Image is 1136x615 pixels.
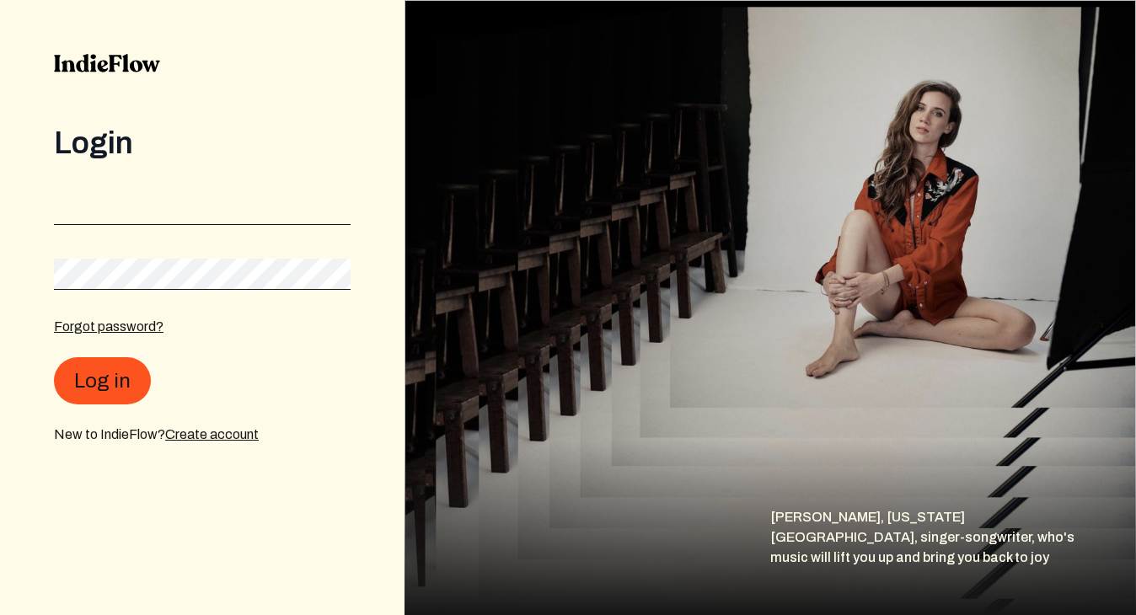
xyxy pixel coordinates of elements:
[54,357,151,404] button: Log in
[54,54,160,72] img: indieflow-logo-black.svg
[54,425,351,445] div: New to IndieFlow?
[54,319,163,334] a: Forgot password?
[770,507,1136,615] div: [PERSON_NAME], [US_STATE][GEOGRAPHIC_DATA], singer-songwriter, who's music will lift you up and b...
[54,126,351,160] div: Login
[165,427,259,441] a: Create account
